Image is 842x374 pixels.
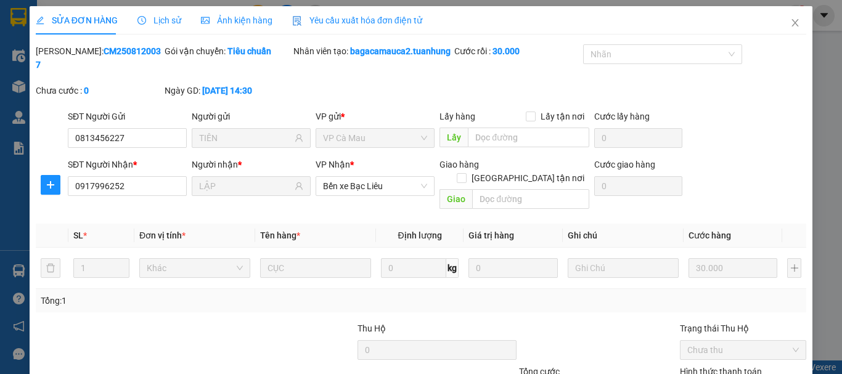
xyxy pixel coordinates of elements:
[202,86,252,96] b: [DATE] 14:30
[787,258,801,278] button: plus
[295,134,303,142] span: user
[165,44,291,58] div: Gói vận chuyển:
[439,112,475,121] span: Lấy hàng
[41,175,60,195] button: plus
[68,158,187,171] div: SĐT Người Nhận
[689,230,731,240] span: Cước hàng
[199,179,292,193] input: Tên người nhận
[454,44,581,58] div: Cước rồi :
[467,171,589,185] span: [GEOGRAPHIC_DATA] tận nơi
[292,15,422,25] span: Yêu cầu xuất hóa đơn điện tử
[36,15,118,25] span: SỬA ĐƠN HÀNG
[563,224,684,248] th: Ghi chú
[468,258,557,278] input: 0
[137,16,146,25] span: clock-circle
[201,16,210,25] span: picture
[472,189,589,209] input: Dọc đường
[468,230,514,240] span: Giá trị hàng
[594,160,655,169] label: Cước giao hàng
[292,16,302,26] img: icon
[139,230,186,240] span: Đơn vị tính
[790,18,800,28] span: close
[260,258,371,278] input: VD: Bàn, Ghế
[201,15,272,25] span: Ảnh kiện hàng
[41,180,60,190] span: plus
[147,259,243,277] span: Khác
[260,230,300,240] span: Tên hàng
[323,129,427,147] span: VP Cà Mau
[137,15,181,25] span: Lịch sử
[68,110,187,123] div: SĐT Người Gửi
[36,84,162,97] div: Chưa cước :
[398,230,441,240] span: Định lượng
[73,230,83,240] span: SL
[165,84,291,97] div: Ngày GD:
[687,341,799,359] span: Chưa thu
[446,258,459,278] span: kg
[350,46,451,56] b: bagacamauca2.tuanhung
[689,258,777,278] input: 0
[536,110,589,123] span: Lấy tận nơi
[439,160,479,169] span: Giao hàng
[316,110,435,123] div: VP gửi
[41,258,60,278] button: delete
[41,294,326,307] div: Tổng: 1
[293,44,452,58] div: Nhân viên tạo:
[192,110,311,123] div: Người gửi
[439,189,472,209] span: Giao
[84,86,89,96] b: 0
[468,128,589,147] input: Dọc đường
[323,177,427,195] span: Bến xe Bạc Liêu
[316,160,350,169] span: VP Nhận
[493,46,520,56] b: 30.000
[594,176,682,196] input: Cước giao hàng
[36,44,162,71] div: [PERSON_NAME]:
[192,158,311,171] div: Người nhận
[199,131,292,145] input: Tên người gửi
[439,128,468,147] span: Lấy
[295,182,303,190] span: user
[227,46,271,56] b: Tiêu chuẩn
[778,6,812,41] button: Close
[594,128,682,148] input: Cước lấy hàng
[36,16,44,25] span: edit
[680,322,806,335] div: Trạng thái Thu Hộ
[358,323,386,333] span: Thu Hộ
[568,258,679,278] input: Ghi Chú
[594,112,650,121] label: Cước lấy hàng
